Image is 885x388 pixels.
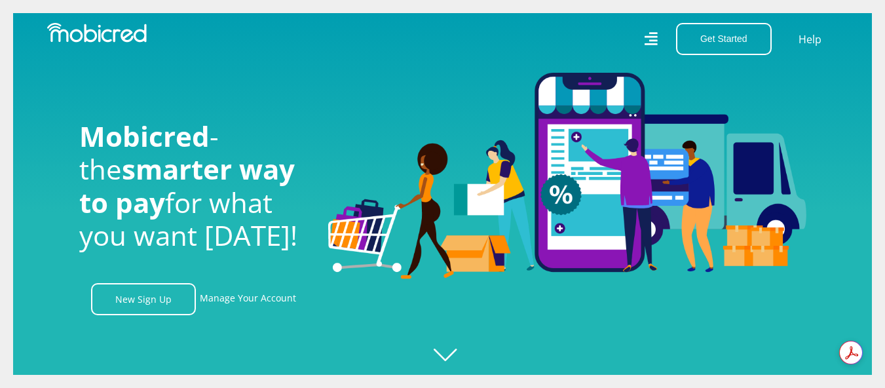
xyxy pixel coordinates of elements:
a: New Sign Up [91,283,196,315]
a: Manage Your Account [200,283,296,315]
span: smarter way to pay [79,150,295,220]
h1: - the for what you want [DATE]! [79,120,309,252]
img: Welcome to Mobicred [328,73,806,280]
button: Get Started [676,23,772,55]
img: Mobicred [47,23,147,43]
span: Mobicred [79,117,210,155]
a: Help [798,31,822,48]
